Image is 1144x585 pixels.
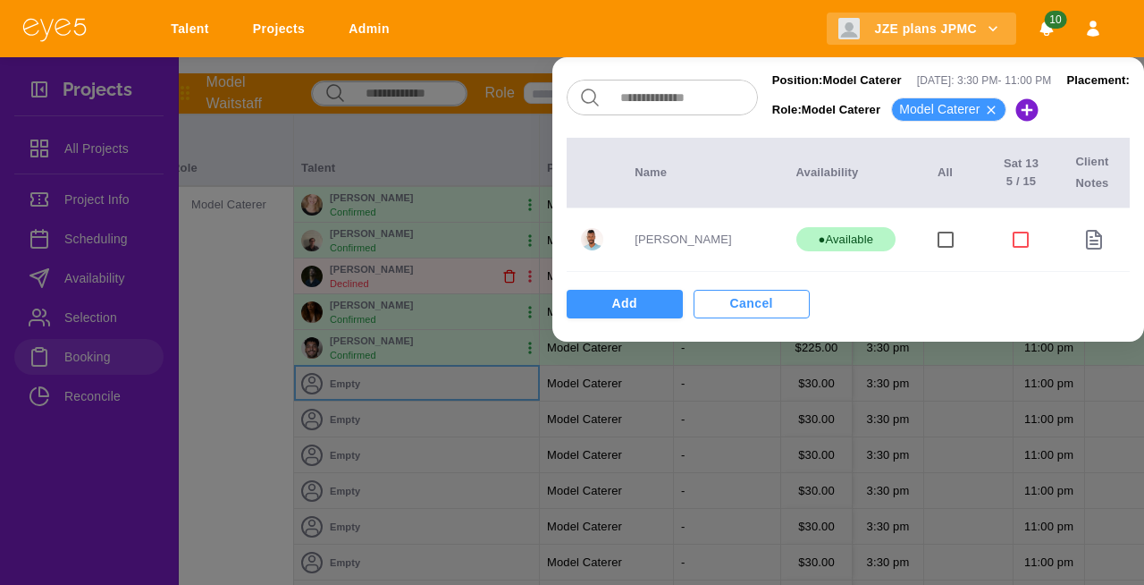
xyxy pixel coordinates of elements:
p: [DATE] : 3:30 PM - 11:00 PM [917,72,1052,89]
p: Placement: [1066,72,1130,89]
th: Client Notes [1062,138,1130,208]
p: [PERSON_NAME] [635,231,767,249]
button: Notifications [1030,13,1063,46]
a: Talent [159,13,227,46]
p: Position: Model Caterer [772,72,902,89]
p: Sat 13 [995,155,1047,173]
img: profile_picture [581,228,603,250]
button: No notes [1076,222,1112,258]
th: Name [620,138,781,208]
p: Role: Model Caterer [772,101,880,119]
th: Availability [782,138,910,208]
button: JZE plans JPMC [827,13,1016,46]
img: eye5 [21,16,88,42]
span: 10 [1044,11,1066,29]
button: Add [567,290,683,318]
img: Client logo [838,18,860,39]
p: 5 / 15 [995,173,1047,191]
p: ● Available [818,231,873,249]
a: Admin [337,13,408,46]
a: Projects [241,13,323,46]
p: Model Caterer [899,100,980,119]
button: Cancel [694,290,810,318]
th: All [910,138,981,208]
